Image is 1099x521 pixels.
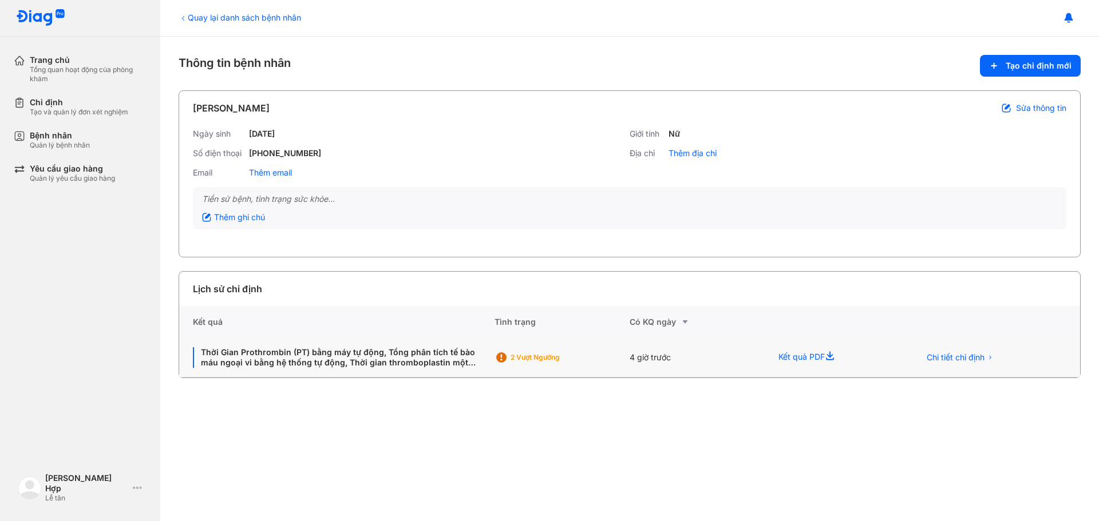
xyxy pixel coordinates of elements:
[179,11,301,23] div: Quay lại danh sách bệnh nhân
[511,353,602,362] div: 2 Vượt ngưỡng
[30,97,128,108] div: Chỉ định
[630,129,664,139] div: Giới tính
[193,101,270,115] div: [PERSON_NAME]
[179,55,1081,77] div: Thông tin bệnh nhân
[202,212,265,222] div: Thêm ghi chú
[980,55,1081,77] button: Tạo chỉ định mới
[193,148,244,158] div: Số điện thoại
[30,65,147,83] div: Tổng quan hoạt động của phòng khám
[927,352,985,363] span: Chi tiết chỉ định
[249,129,275,139] div: [DATE]
[30,141,90,150] div: Quản lý bệnh nhân
[193,129,244,139] div: Ngày sinh
[669,148,717,158] div: Thêm địa chỉ
[1006,61,1072,71] span: Tạo chỉ định mới
[45,473,128,494] div: [PERSON_NAME] Hợp
[630,315,765,329] div: Có KQ ngày
[16,9,65,27] img: logo
[249,148,321,158] div: [PHONE_NUMBER]
[193,168,244,178] div: Email
[193,347,481,368] div: Thời Gian Prothrombin (PT) bằng máy tự động, Tổng phân tích tế bào máu ngoại vi bằng hệ thống tự ...
[45,494,128,503] div: Lễ tân
[18,476,41,499] img: logo
[30,108,128,117] div: Tạo và quản lý đơn xét nghiệm
[630,338,765,377] div: 4 giờ trước
[30,55,147,65] div: Trang chủ
[30,164,115,174] div: Yêu cầu giao hàng
[179,306,495,338] div: Kết quả
[669,129,680,139] div: Nữ
[249,168,292,178] div: Thêm email
[630,148,664,158] div: Địa chỉ
[920,349,1001,366] button: Chi tiết chỉ định
[202,194,1057,204] div: Tiền sử bệnh, tình trạng sức khỏe...
[30,130,90,141] div: Bệnh nhân
[495,306,630,338] div: Tình trạng
[30,174,115,183] div: Quản lý yêu cầu giao hàng
[765,338,906,377] div: Kết quả PDF
[1016,103,1066,113] span: Sửa thông tin
[193,282,262,296] div: Lịch sử chỉ định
